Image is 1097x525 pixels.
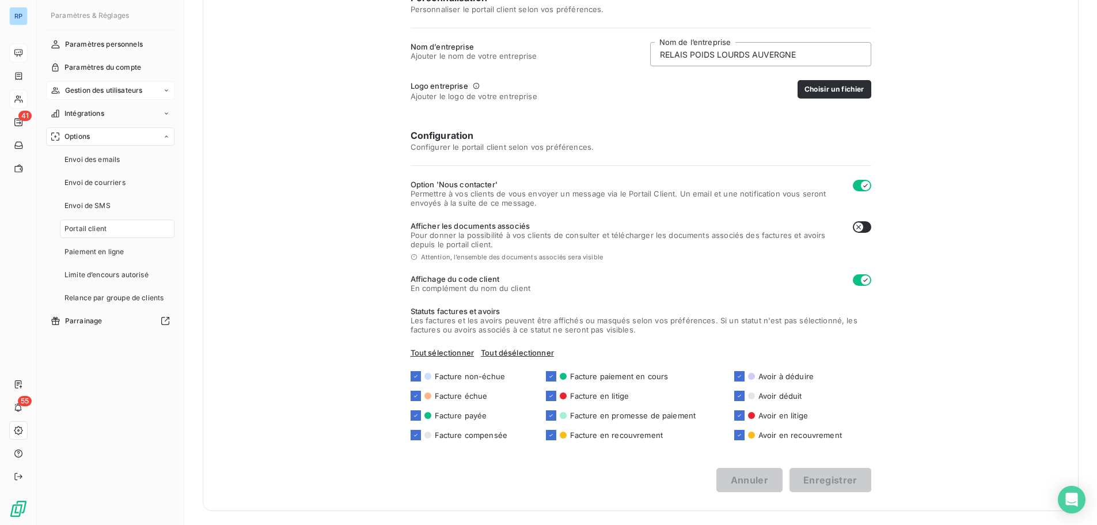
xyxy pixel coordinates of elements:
[411,348,475,357] span: Tout sélectionner
[570,430,663,440] span: Facture en recouvrement
[411,284,531,293] span: En complément du nom du client
[46,312,174,330] a: Parrainage
[46,58,174,77] a: Paramètres du compte
[65,316,103,326] span: Parrainage
[18,111,32,121] span: 41
[64,108,104,119] span: Intégrations
[411,51,537,61] span: Ajouter le nom de votre entreprise
[411,142,871,152] span: Configurer le portail client selon vos préférences.
[435,372,506,381] span: Facture non-échue
[64,154,120,165] span: Envoi des emails
[435,391,488,401] span: Facture échue
[411,81,468,90] span: Logo entreprise
[9,500,28,518] img: Logo LeanPay
[64,177,126,188] span: Envoi de courriers
[758,430,842,440] span: Avoir en recouvrement
[51,11,129,20] span: Paramètres & Réglages
[411,307,871,316] span: Statuts factures et avoirs
[18,396,32,406] span: 55
[411,274,531,284] span: Affichage du code client
[46,104,174,123] a: Intégrations
[570,391,629,401] span: Facture en litige
[798,80,871,99] button: Choisir un fichier
[758,391,802,401] span: Avoir déduit
[1058,486,1085,513] div: Open Intercom Messenger
[60,173,174,192] a: Envoi de courriers
[570,372,669,381] span: Facture paiement en cours
[758,372,814,381] span: Avoir à déduire
[411,316,871,334] span: Les factures et les avoirs peuvent être affichés ou masqués selon vos préférences. Si un statut n...
[435,430,508,440] span: Facture compensée
[64,247,124,257] span: Paiement en ligne
[60,289,174,307] a: Relance par groupe de clients
[411,5,871,14] span: Personnaliser le portail client selon vos préférences.
[64,224,107,234] span: Portail client
[60,266,174,284] a: Limite d’encours autorisé
[46,81,174,100] a: Gestion des utilisateurs
[650,42,871,66] input: placeholder
[716,468,783,492] button: Annuler
[64,293,164,303] span: Relance par groupe de clients
[481,348,554,357] span: Tout désélectionner
[9,7,28,25] div: RP
[411,92,537,101] span: Ajouter le logo de votre entreprise
[60,220,174,238] a: Portail client
[60,197,174,215] a: Envoi de SMS
[64,62,141,73] span: Paramètres du compte
[9,113,27,131] a: 41
[411,221,844,231] span: Afficher les documents associés
[411,180,844,189] span: Option 'Nous contacter'
[570,411,696,420] span: Facture en promesse de paiement
[64,201,111,211] span: Envoi de SMS
[46,35,174,54] a: Paramètres personnels
[421,254,603,260] span: Attention, l’ensemble des documents associés sera visible
[435,411,487,420] span: Facture payée
[60,150,174,169] a: Envoi des emails
[411,42,537,51] span: Nom d’entreprise
[411,129,871,142] h6: Configuration
[65,85,143,96] span: Gestion des utilisateurs
[60,243,174,261] a: Paiement en ligne
[65,39,143,50] span: Paramètres personnels
[46,127,174,307] a: OptionsEnvoi des emailsEnvoi de courriersEnvoi de SMSPortail clientPaiement en ligneLimite d’enco...
[411,189,844,207] span: Permettre à vos clients de vous envoyer un message via le Portail Client. Un email et une notific...
[64,270,149,280] span: Limite d’encours autorisé
[758,411,808,420] span: Avoir en litige
[411,231,844,249] span: Pour donner la possibilité à vos clients de consulter et télécharger les documents associés des f...
[64,131,90,142] span: Options
[789,468,871,492] button: Enregistrer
